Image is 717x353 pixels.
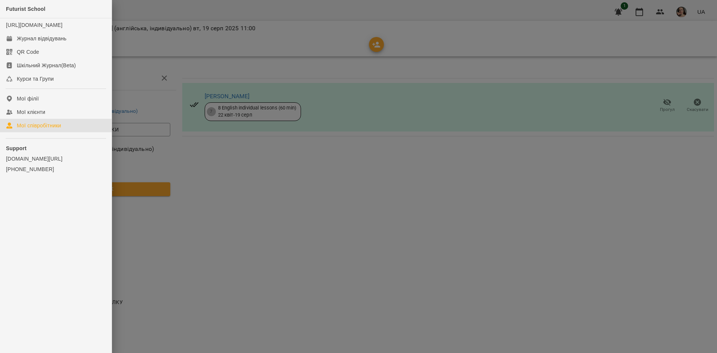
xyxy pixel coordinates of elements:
[6,22,62,28] a: [URL][DOMAIN_NAME]
[6,145,106,152] p: Support
[6,155,106,162] a: [DOMAIN_NAME][URL]
[17,62,76,69] div: Шкільний Журнал(Beta)
[6,165,106,173] a: [PHONE_NUMBER]
[17,75,54,83] div: Курси та Групи
[17,48,39,56] div: QR Code
[17,108,45,116] div: Мої клієнти
[6,6,46,12] span: Futurist School
[17,95,39,102] div: Мої філії
[17,122,61,129] div: Мої співробітники
[17,35,66,42] div: Журнал відвідувань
